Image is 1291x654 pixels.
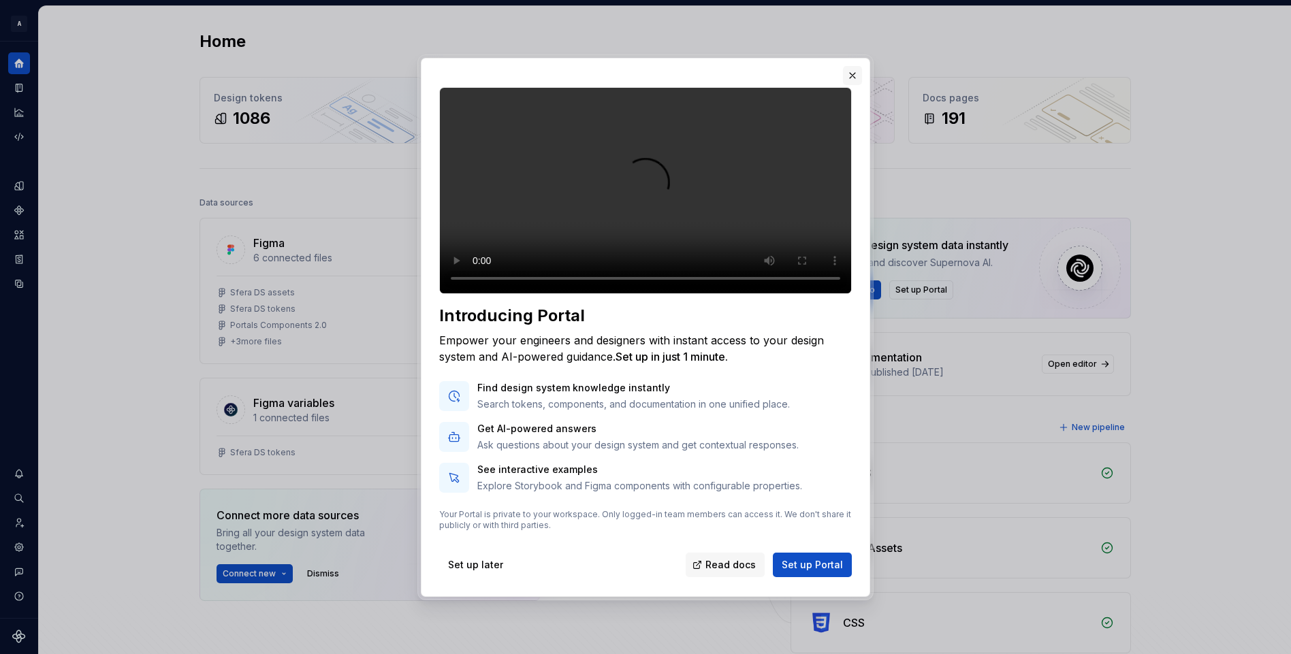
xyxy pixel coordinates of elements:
button: Set up Portal [773,553,852,577]
div: Introducing Portal [439,305,852,327]
p: Find design system knowledge instantly [477,381,790,395]
p: Explore Storybook and Figma components with configurable properties. [477,479,802,493]
p: Your Portal is private to your workspace. Only logged-in team members can access it. We don't sha... [439,509,852,531]
p: Get AI-powered answers [477,422,799,436]
span: Set up in just 1 minute. [616,350,728,363]
div: Empower your engineers and designers with instant access to your design system and AI-powered gui... [439,332,852,365]
button: Set up later [439,553,512,577]
span: Read docs [705,558,756,572]
p: See interactive examples [477,463,802,476]
p: Ask questions about your design system and get contextual responses. [477,438,799,452]
span: Set up Portal [782,558,843,572]
p: Search tokens, components, and documentation in one unified place. [477,397,790,411]
a: Read docs [686,553,765,577]
span: Set up later [448,558,503,572]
